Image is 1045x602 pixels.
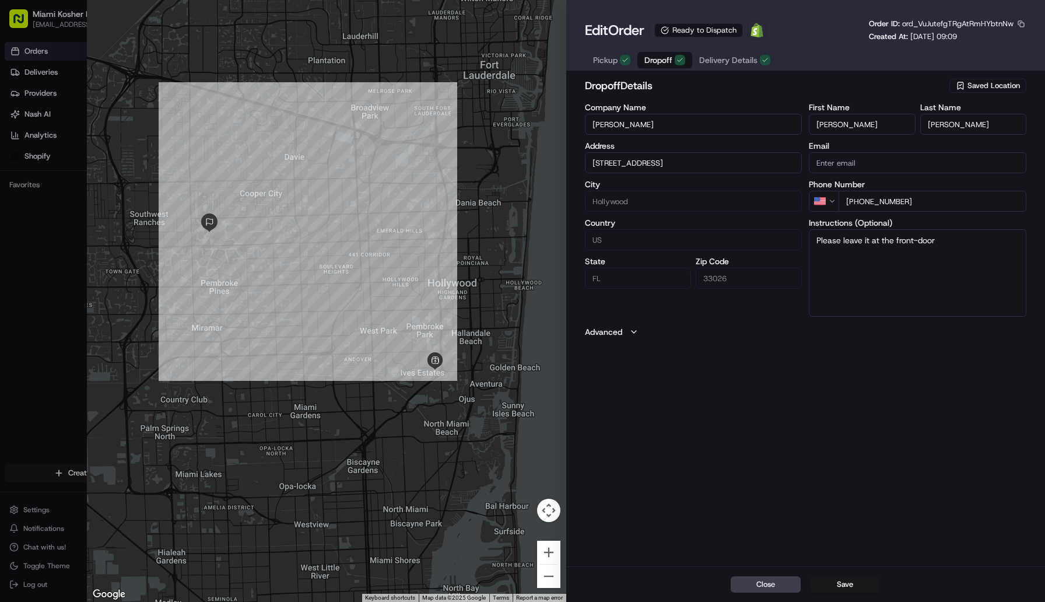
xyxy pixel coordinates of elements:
div: We're available if you need us! [52,123,160,132]
a: Shopify [748,21,766,40]
h2: dropoff Details [585,78,947,94]
input: Enter state [585,268,691,289]
span: 29 ביולי [103,181,128,190]
p: Welcome 👋 [12,47,212,65]
img: Nash [12,12,35,35]
input: Enter company name [585,114,802,135]
span: Knowledge Base [23,229,89,241]
img: 8571987876998_91fb9ceb93ad5c398215_72.jpg [24,111,45,132]
label: Advanced [585,326,622,338]
span: Dropoff [644,54,672,66]
label: Instructions (Optional) [809,219,1026,227]
input: Enter email [809,152,1026,173]
label: Address [585,142,802,150]
button: Zoom in [537,541,560,564]
label: Country [585,219,802,227]
button: Saved Location [949,78,1026,94]
label: Zip Code [696,257,802,265]
span: Pickup [593,54,618,66]
a: Open this area in Google Maps (opens a new window) [90,587,128,602]
a: Report a map error [516,594,563,601]
button: Map camera controls [537,499,560,522]
span: Delivery Details [699,54,758,66]
a: Terms [493,594,509,601]
div: 📗 [12,230,21,240]
button: Advanced [585,326,1026,338]
input: 11580 N Quayside Dr, Hollywood, FL 33026, USA [585,152,802,173]
img: 1736555255976-a54dd68f-1ca7-489b-9aae-adbdc363a1c4 [12,111,33,132]
span: Map data ©2025 Google [422,594,486,601]
span: Pylon [116,258,141,267]
label: City [585,180,802,188]
p: Order ID: [869,19,1014,29]
a: Powered byPylon [82,257,141,267]
input: Enter first name [809,114,915,135]
img: Google [90,587,128,602]
button: See all [181,149,212,163]
p: Created At: [869,32,957,42]
a: 💻API Documentation [94,225,192,246]
input: Enter phone number [839,191,1026,212]
div: Ready to Dispatch [654,23,743,37]
input: Enter city [585,191,802,212]
div: 💻 [99,230,108,240]
span: • [97,181,101,190]
img: 1736555255976-a54dd68f-1ca7-489b-9aae-adbdc363a1c4 [23,181,33,191]
label: Email [809,142,1026,150]
h1: Edit [585,21,644,40]
button: Zoom out [537,565,560,588]
div: Past conversations [12,152,75,161]
img: Masood Aslam [12,170,30,188]
span: ord_VuJutefgTRgAtRmHYbtnNw [902,19,1014,29]
span: API Documentation [110,229,187,241]
span: [DATE] 09:09 [910,32,957,41]
input: Clear [30,75,192,87]
label: Last Name [920,103,1026,111]
span: [PERSON_NAME] [36,181,94,190]
button: Keyboard shortcuts [365,594,415,602]
input: Enter last name [920,114,1026,135]
button: Close [731,576,801,593]
a: 📗Knowledge Base [7,225,94,246]
label: State [585,257,691,265]
img: Shopify [750,23,764,37]
label: Phone Number [809,180,1026,188]
div: Start new chat [52,111,191,123]
button: Start new chat [198,115,212,129]
input: Enter country [585,229,802,250]
label: Company Name [585,103,802,111]
label: First Name [809,103,915,111]
button: Save [810,576,880,593]
span: Order [608,21,644,40]
textarea: Please leave it at the front-door [809,229,1026,317]
span: Saved Location [967,80,1020,91]
input: Enter zip code [696,268,802,289]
